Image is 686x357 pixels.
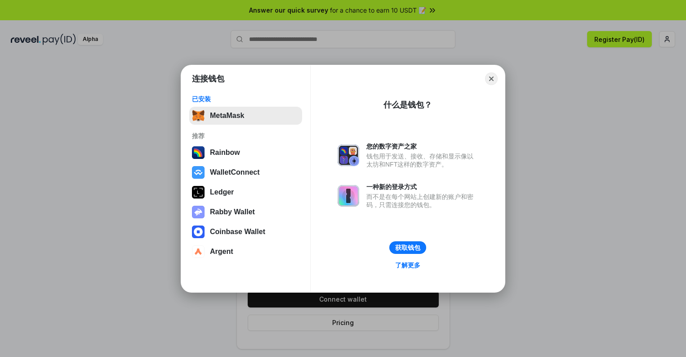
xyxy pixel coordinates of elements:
img: svg+xml,%3Csvg%20xmlns%3D%22http%3A%2F%2Fwww.w3.org%2F2000%2Fsvg%22%20fill%3D%22none%22%20viewBox... [338,145,359,166]
img: svg+xml,%3Csvg%20xmlns%3D%22http%3A%2F%2Fwww.w3.org%2F2000%2Fsvg%22%20fill%3D%22none%22%20viewBox... [192,206,205,218]
div: 而不是在每个网站上创建新的账户和密码，只需连接您的钱包。 [366,193,478,209]
button: WalletConnect [189,163,302,181]
div: Ledger [210,188,234,196]
div: 钱包用于发送、接收、存储和显示像以太坊和NFT这样的数字资产。 [366,152,478,168]
button: MetaMask [189,107,302,125]
button: Coinbase Wallet [189,223,302,241]
button: Rabby Wallet [189,203,302,221]
div: WalletConnect [210,168,260,176]
img: svg+xml,%3Csvg%20width%3D%22120%22%20height%3D%22120%22%20viewBox%3D%220%200%20120%20120%22%20fil... [192,146,205,159]
button: Argent [189,243,302,261]
div: 一种新的登录方式 [366,183,478,191]
img: svg+xml,%3Csvg%20width%3D%2228%22%20height%3D%2228%22%20viewBox%3D%220%200%2028%2028%22%20fill%3D... [192,245,205,258]
img: svg+xml,%3Csvg%20xmlns%3D%22http%3A%2F%2Fwww.w3.org%2F2000%2Fsvg%22%20width%3D%2228%22%20height%3... [192,186,205,199]
div: 您的数字资产之家 [366,142,478,150]
img: svg+xml,%3Csvg%20fill%3D%22none%22%20height%3D%2233%22%20viewBox%3D%220%200%2035%2033%22%20width%... [192,109,205,122]
img: svg+xml,%3Csvg%20width%3D%2228%22%20height%3D%2228%22%20viewBox%3D%220%200%2028%2028%22%20fill%3D... [192,226,205,238]
h1: 连接钱包 [192,73,224,84]
div: 了解更多 [395,261,420,269]
div: Rainbow [210,149,240,157]
img: svg+xml,%3Csvg%20xmlns%3D%22http%3A%2F%2Fwww.w3.org%2F2000%2Fsvg%22%20fill%3D%22none%22%20viewBox... [338,185,359,207]
div: 获取钱包 [395,244,420,252]
button: Rainbow [189,144,302,162]
div: Coinbase Wallet [210,228,265,236]
div: 推荐 [192,132,299,140]
div: Argent [210,248,233,256]
a: 了解更多 [390,259,426,271]
button: Ledger [189,183,302,201]
div: 什么是钱包？ [383,99,432,110]
img: svg+xml,%3Csvg%20width%3D%2228%22%20height%3D%2228%22%20viewBox%3D%220%200%2028%2028%22%20fill%3D... [192,166,205,179]
button: 获取钱包 [389,241,426,254]
div: Rabby Wallet [210,208,255,216]
button: Close [485,72,498,85]
div: 已安装 [192,95,299,103]
div: MetaMask [210,112,244,120]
